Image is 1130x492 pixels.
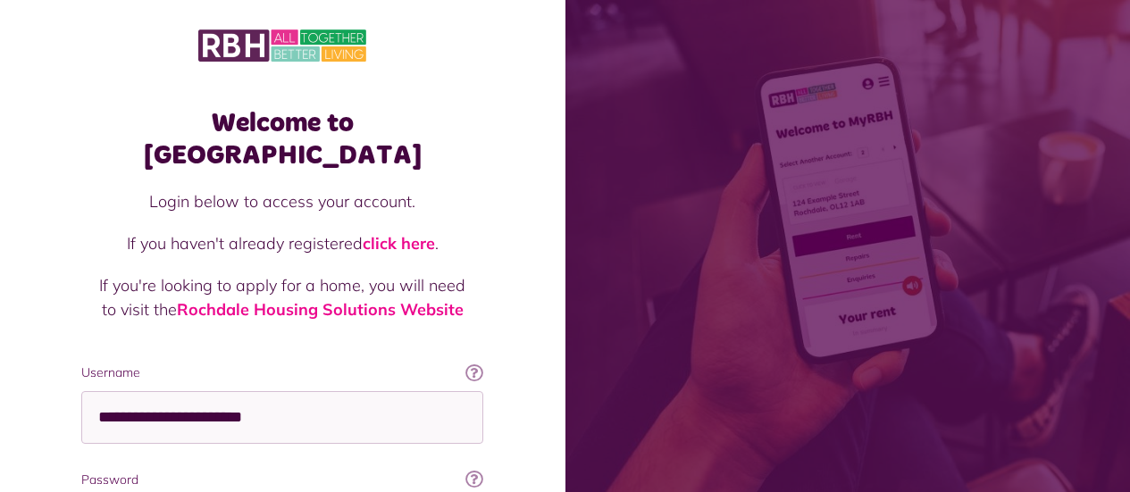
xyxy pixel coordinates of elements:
[81,363,483,382] label: Username
[363,233,435,254] a: click here
[81,471,483,489] label: Password
[99,231,465,255] p: If you haven't already registered .
[99,189,465,213] p: Login below to access your account.
[99,273,465,321] p: If you're looking to apply for a home, you will need to visit the
[177,299,464,320] a: Rochdale Housing Solutions Website
[81,107,483,171] h1: Welcome to [GEOGRAPHIC_DATA]
[198,27,366,64] img: MyRBH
